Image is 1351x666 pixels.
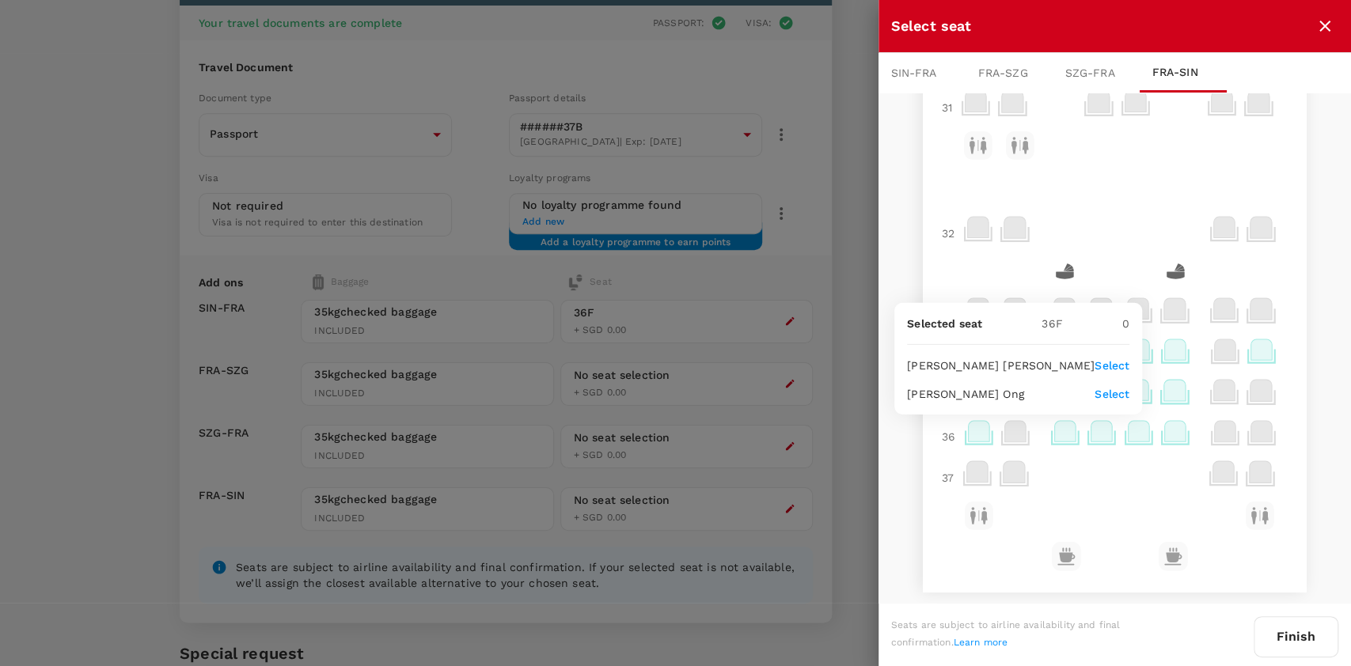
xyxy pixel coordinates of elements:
[891,619,1121,648] span: Seats are subject to airline availability and final confirmation.
[1053,53,1140,93] div: SZG - FRA
[1042,316,1062,331] p: 36 F
[935,422,962,451] div: 36
[907,359,1095,372] span: [PERSON_NAME] [PERSON_NAME]
[1140,53,1227,93] div: FRA - SIN
[935,259,961,288] div: 33
[935,498,954,539] div: 37
[907,388,1024,400] span: [PERSON_NAME] Ong
[935,93,958,122] div: 31
[1311,13,1338,40] button: close
[935,464,960,492] div: 37
[935,191,952,213] div: 31
[966,53,1053,93] div: FRA - SZG
[907,316,982,331] p: Selected seat
[935,301,961,329] div: 33
[935,128,952,169] div: 31
[1254,616,1338,657] button: Finish
[935,539,954,580] div: 37
[1095,386,1129,402] p: Select
[891,15,1311,38] div: Select seat
[1095,358,1129,373] p: Select
[935,168,952,191] div: 31
[935,219,961,248] div: 32
[879,53,966,93] div: SIN - FRA
[1122,316,1129,331] p: 0
[954,637,1008,648] a: Learn more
